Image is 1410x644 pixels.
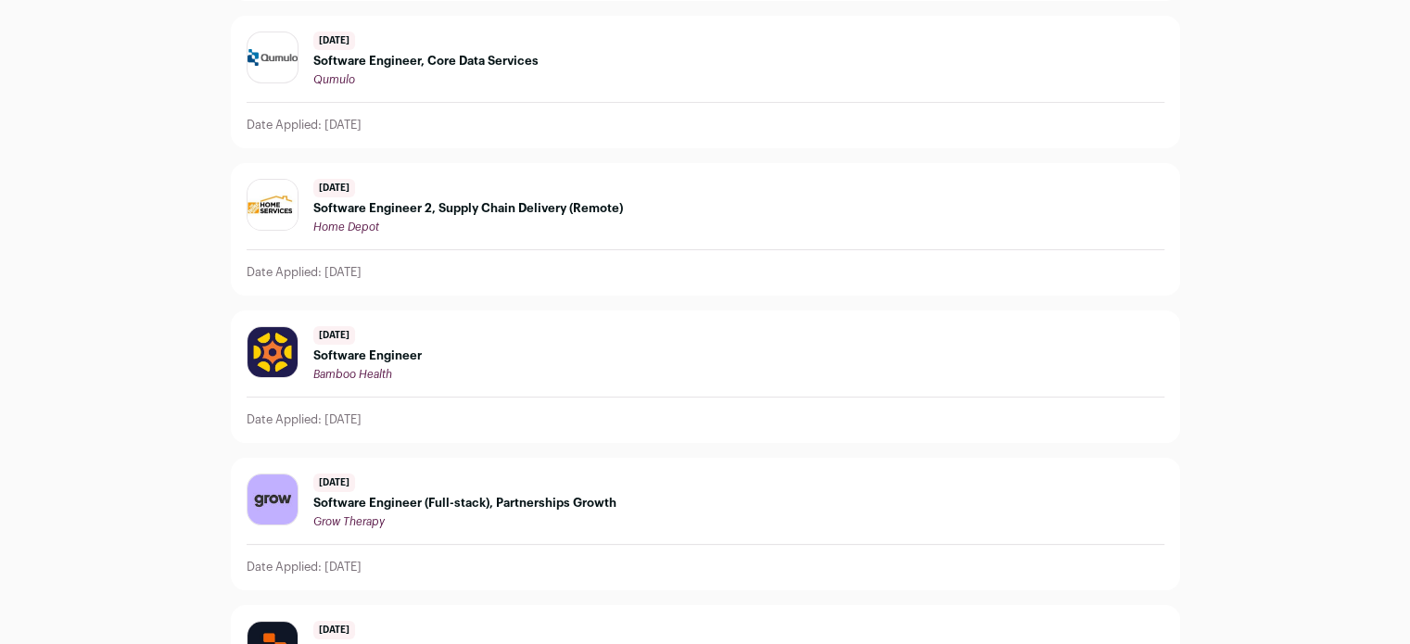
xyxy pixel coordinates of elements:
[313,179,355,197] span: [DATE]
[247,265,362,280] p: Date Applied: [DATE]
[247,560,362,575] p: Date Applied: [DATE]
[313,516,385,527] span: Grow Therapy
[248,180,298,230] img: b19a57a6c75b3c8b5b7ed0dac4746bee61d00479f95ee46018fec310dc2ae26e.jpg
[232,17,1179,147] a: [DATE] Software Engineer, Core Data Services Qumulo Date Applied: [DATE]
[313,369,392,380] span: Bamboo Health
[248,327,298,377] img: 0f3e31ba6e46bb3588144284407c86349d19826008a1ab4d6d48ff79b13f0143.jpg
[232,311,1179,442] a: [DATE] Software Engineer Bamboo Health Date Applied: [DATE]
[313,32,355,50] span: [DATE]
[313,496,616,511] span: Software Engineer (Full-stack), Partnerships Growth
[248,474,298,524] img: 8044cfcea42d75d6e0075241d4967c9fe59776979c11e7f13f7e32dec9bceeca.jpg
[313,54,539,69] span: Software Engineer, Core Data Services
[313,201,623,216] span: Software Engineer 2, Supply Chain Delivery (Remote)
[313,326,355,345] span: [DATE]
[232,459,1179,589] a: [DATE] Software Engineer (Full-stack), Partnerships Growth Grow Therapy Date Applied: [DATE]
[313,474,355,492] span: [DATE]
[313,348,422,363] span: Software Engineer
[313,621,355,639] span: [DATE]
[313,74,355,85] span: Qumulo
[313,221,379,233] span: Home Depot
[248,49,298,66] img: f232b3113c1f266bed6c169d1502e3603cfcb17e42315239c42092cdb8e95e15.png
[232,164,1179,295] a: [DATE] Software Engineer 2, Supply Chain Delivery (Remote) Home Depot Date Applied: [DATE]
[247,412,362,427] p: Date Applied: [DATE]
[247,118,362,133] p: Date Applied: [DATE]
